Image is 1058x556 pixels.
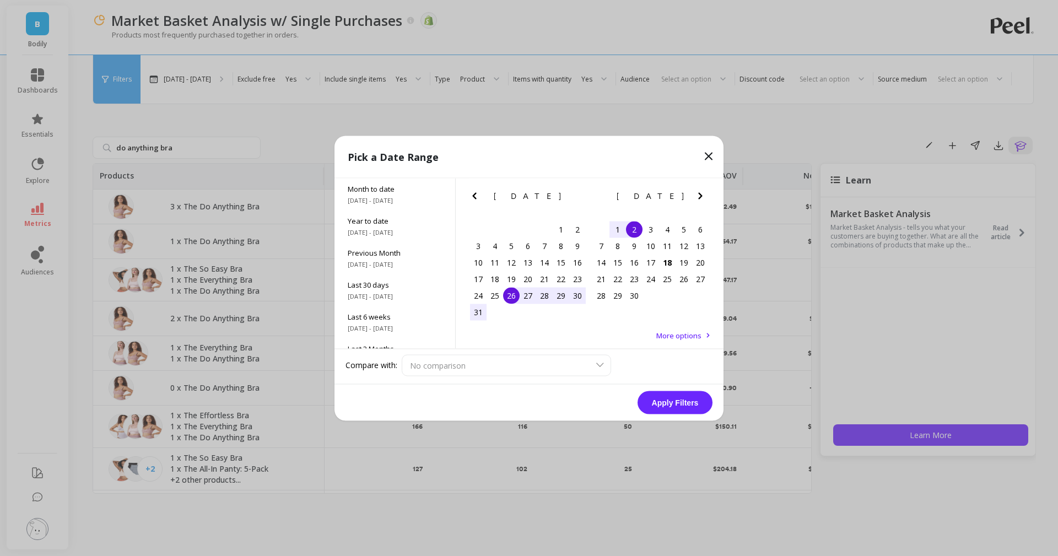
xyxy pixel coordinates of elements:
[503,237,520,254] div: Choose Tuesday, August 5th, 2025
[503,254,520,271] div: Choose Tuesday, August 12th, 2025
[569,271,586,287] div: Choose Saturday, August 23rd, 2025
[593,271,609,287] div: Choose Sunday, September 21st, 2025
[520,237,536,254] div: Choose Wednesday, August 6th, 2025
[348,292,442,300] span: [DATE] - [DATE]
[676,237,692,254] div: Choose Friday, September 12th, 2025
[553,271,569,287] div: Choose Friday, August 22nd, 2025
[626,271,643,287] div: Choose Tuesday, September 23rd, 2025
[609,271,626,287] div: Choose Monday, September 22nd, 2025
[348,343,442,353] span: Last 3 Months
[692,237,709,254] div: Choose Saturday, September 13th, 2025
[593,254,609,271] div: Choose Sunday, September 14th, 2025
[656,330,701,340] span: More options
[692,221,709,237] div: Choose Saturday, September 6th, 2025
[617,191,685,200] span: [DATE]
[659,237,676,254] div: Choose Thursday, September 11th, 2025
[638,391,712,414] button: Apply Filters
[553,221,569,237] div: Choose Friday, August 1st, 2025
[643,221,659,237] div: Choose Wednesday, September 3rd, 2025
[520,271,536,287] div: Choose Wednesday, August 20th, 2025
[348,323,442,332] span: [DATE] - [DATE]
[348,196,442,204] span: [DATE] - [DATE]
[348,279,442,289] span: Last 30 days
[692,254,709,271] div: Choose Saturday, September 20th, 2025
[643,254,659,271] div: Choose Wednesday, September 17th, 2025
[536,237,553,254] div: Choose Thursday, August 7th, 2025
[609,287,626,304] div: Choose Monday, September 29th, 2025
[348,183,442,193] span: Month to date
[571,189,589,207] button: Next Month
[643,237,659,254] div: Choose Wednesday, September 10th, 2025
[626,221,643,237] div: Choose Tuesday, September 2nd, 2025
[470,304,487,320] div: Choose Sunday, August 31st, 2025
[348,215,442,225] span: Year to date
[553,237,569,254] div: Choose Friday, August 8th, 2025
[659,254,676,271] div: Choose Thursday, September 18th, 2025
[643,271,659,287] div: Choose Wednesday, September 24th, 2025
[659,271,676,287] div: Choose Thursday, September 25th, 2025
[536,287,553,304] div: Choose Thursday, August 28th, 2025
[593,221,709,304] div: month 2025-09
[536,254,553,271] div: Choose Thursday, August 14th, 2025
[348,228,442,236] span: [DATE] - [DATE]
[569,287,586,304] div: Choose Saturday, August 30th, 2025
[470,271,487,287] div: Choose Sunday, August 17th, 2025
[348,311,442,321] span: Last 6 weeks
[692,271,709,287] div: Choose Saturday, September 27th, 2025
[487,287,503,304] div: Choose Monday, August 25th, 2025
[626,287,643,304] div: Choose Tuesday, September 30th, 2025
[659,221,676,237] div: Choose Thursday, September 4th, 2025
[487,271,503,287] div: Choose Monday, August 18th, 2025
[609,237,626,254] div: Choose Monday, September 8th, 2025
[494,191,563,200] span: [DATE]
[487,237,503,254] div: Choose Monday, August 4th, 2025
[593,237,609,254] div: Choose Sunday, September 7th, 2025
[676,221,692,237] div: Choose Friday, September 5th, 2025
[346,360,397,371] label: Compare with:
[468,189,485,207] button: Previous Month
[487,254,503,271] div: Choose Monday, August 11th, 2025
[676,271,692,287] div: Choose Friday, September 26th, 2025
[609,254,626,271] div: Choose Monday, September 15th, 2025
[591,189,608,207] button: Previous Month
[470,237,487,254] div: Choose Sunday, August 3rd, 2025
[520,254,536,271] div: Choose Wednesday, August 13th, 2025
[676,254,692,271] div: Choose Friday, September 19th, 2025
[503,287,520,304] div: Choose Tuesday, August 26th, 2025
[626,254,643,271] div: Choose Tuesday, September 16th, 2025
[348,260,442,268] span: [DATE] - [DATE]
[553,287,569,304] div: Choose Friday, August 29th, 2025
[569,221,586,237] div: Choose Saturday, August 2nd, 2025
[470,221,586,320] div: month 2025-08
[520,287,536,304] div: Choose Wednesday, August 27th, 2025
[553,254,569,271] div: Choose Friday, August 15th, 2025
[609,221,626,237] div: Choose Monday, September 1st, 2025
[694,189,711,207] button: Next Month
[470,254,487,271] div: Choose Sunday, August 10th, 2025
[569,254,586,271] div: Choose Saturday, August 16th, 2025
[569,237,586,254] div: Choose Saturday, August 9th, 2025
[626,237,643,254] div: Choose Tuesday, September 9th, 2025
[536,271,553,287] div: Choose Thursday, August 21st, 2025
[593,287,609,304] div: Choose Sunday, September 28th, 2025
[470,287,487,304] div: Choose Sunday, August 24th, 2025
[503,271,520,287] div: Choose Tuesday, August 19th, 2025
[348,149,439,164] p: Pick a Date Range
[348,247,442,257] span: Previous Month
